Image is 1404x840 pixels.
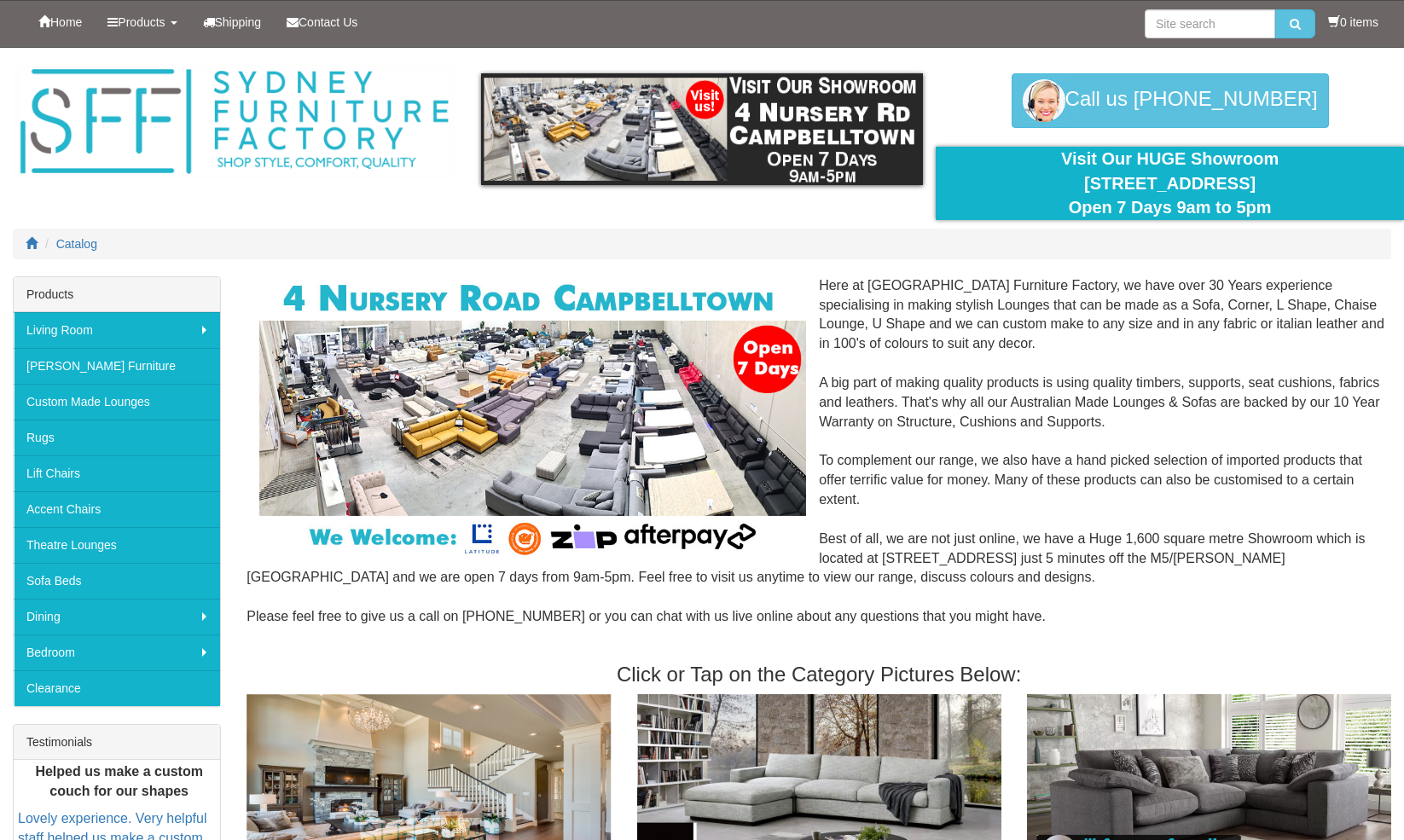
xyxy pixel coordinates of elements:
[14,491,220,527] a: Accent Chairs
[14,420,220,455] a: Rugs
[274,1,370,43] a: Contact Us
[247,663,1391,686] h3: Click or Tap on the Category Pictures Below:
[50,15,82,29] span: Home
[1145,9,1275,38] input: Site search
[14,634,220,670] a: Bedroom
[35,764,203,798] b: Helped us make a custom couch for our shapes
[14,563,220,599] a: Sofa Beds
[14,599,220,634] a: Dining
[247,276,1391,646] div: Here at [GEOGRAPHIC_DATA] Furniture Factory, we have over 30 Years experience specialising in mak...
[14,384,220,420] a: Custom Made Lounges
[14,348,220,384] a: [PERSON_NAME] Furniture
[949,147,1391,220] div: Visit Our HUGE Showroom [STREET_ADDRESS] Open 7 Days 9am to 5pm
[14,670,220,706] a: Clearance
[481,73,924,185] img: showroom.gif
[13,65,455,179] img: Sydney Furniture Factory
[1328,14,1378,31] li: 0 items
[56,237,97,251] a: Catalog
[14,725,220,760] div: Testimonials
[14,527,220,563] a: Theatre Lounges
[118,15,165,29] span: Products
[14,277,220,312] div: Products
[14,312,220,348] a: Living Room
[259,276,806,560] img: Corner Modular Lounges
[190,1,275,43] a: Shipping
[26,1,95,43] a: Home
[95,1,189,43] a: Products
[215,15,262,29] span: Shipping
[299,15,357,29] span: Contact Us
[14,455,220,491] a: Lift Chairs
